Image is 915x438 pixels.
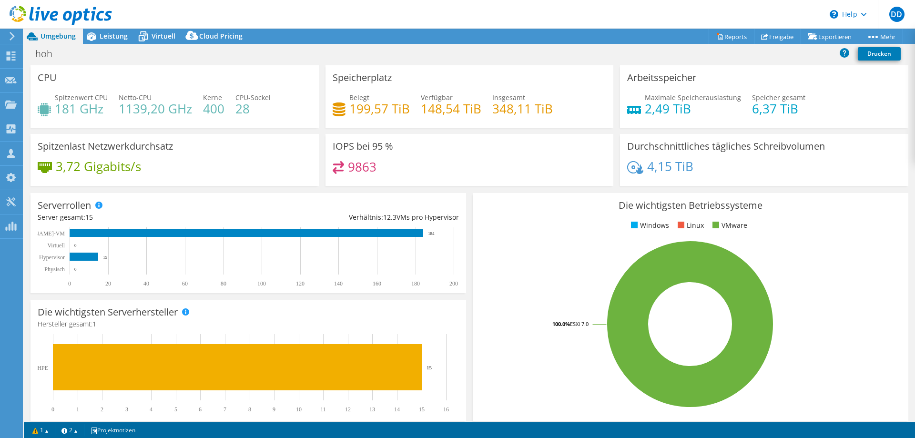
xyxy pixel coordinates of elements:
[320,406,326,413] text: 11
[421,103,481,114] h4: 148,54 TiB
[859,29,903,44] a: Mehr
[333,72,392,83] h3: Speicherplatz
[552,320,570,327] tspan: 100.0%
[182,280,188,287] text: 60
[100,31,128,41] span: Leistung
[203,93,222,102] span: Kerne
[449,280,458,287] text: 200
[55,93,108,102] span: Spitzenwert CPU
[84,424,142,436] a: Projektnotizen
[627,72,696,83] h3: Arbeitsspeicher
[38,200,91,211] h3: Serverrollen
[492,93,525,102] span: Insgesamt
[38,141,173,152] h3: Spitzenlast Netzwerkdurchsatz
[44,266,65,273] text: Physisch
[383,213,396,222] span: 12.3
[101,406,103,413] text: 2
[645,103,741,114] h4: 2,49 TiB
[37,365,48,371] text: HPE
[419,406,425,413] text: 15
[174,406,177,413] text: 5
[421,93,453,102] span: Verfügbar
[296,280,305,287] text: 120
[296,406,302,413] text: 10
[627,141,825,152] h3: Durchschnittliches tägliches Schreibvolumen
[74,267,77,272] text: 0
[369,406,375,413] text: 13
[26,424,55,436] a: 1
[248,212,459,223] div: Verhältnis: VMs pro Hypervisor
[647,161,693,172] h4: 4,15 TiB
[235,103,271,114] h4: 28
[203,103,224,114] h4: 400
[41,31,76,41] span: Umgebung
[119,103,192,114] h4: 1139,20 GHz
[710,220,747,231] li: VMware
[105,280,111,287] text: 20
[152,31,175,41] span: Virtuell
[675,220,704,231] li: Linux
[38,212,248,223] div: Server gesamt:
[74,243,77,248] text: 0
[92,319,96,328] span: 1
[752,93,805,102] span: Speicher gesamt
[348,162,376,172] h4: 9863
[38,72,57,83] h3: CPU
[38,319,459,329] h4: Hersteller gesamt:
[427,365,432,370] text: 15
[224,406,226,413] text: 7
[334,280,343,287] text: 140
[257,280,266,287] text: 100
[345,406,351,413] text: 12
[38,307,178,317] h3: Die wichtigsten Serverhersteller
[889,7,905,22] span: DD
[248,406,251,413] text: 8
[235,93,271,102] span: CPU-Sockel
[199,31,243,41] span: Cloud Pricing
[119,93,152,102] span: Netto-CPU
[55,103,108,114] h4: 181 GHz
[570,320,589,327] tspan: ESXi 7.0
[801,29,859,44] a: Exportieren
[333,141,393,152] h3: IOPS bei 95 %
[31,49,67,59] h1: hoh
[830,10,838,19] svg: \n
[76,406,79,413] text: 1
[273,406,275,413] text: 9
[428,231,435,236] text: 184
[492,103,553,114] h4: 348,11 TiB
[349,103,410,114] h4: 199,57 TiB
[394,406,400,413] text: 14
[645,93,741,102] span: Maximale Speicherauslastung
[629,220,669,231] li: Windows
[103,255,108,260] text: 15
[51,406,54,413] text: 0
[709,29,754,44] a: Reports
[221,280,226,287] text: 80
[55,424,84,436] a: 2
[68,280,71,287] text: 0
[125,406,128,413] text: 3
[373,280,381,287] text: 160
[754,29,801,44] a: Freigabe
[858,47,901,61] a: Drucken
[150,406,152,413] text: 4
[39,254,65,261] text: Hypervisor
[480,200,901,211] h3: Die wichtigsten Betriebssysteme
[47,242,65,249] text: Virtuell
[411,280,420,287] text: 180
[56,161,141,172] h4: 3,72 Gigabits/s
[143,280,149,287] text: 40
[85,213,93,222] span: 15
[443,406,449,413] text: 16
[349,93,369,102] span: Belegt
[199,406,202,413] text: 6
[752,103,805,114] h4: 6,37 TiB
